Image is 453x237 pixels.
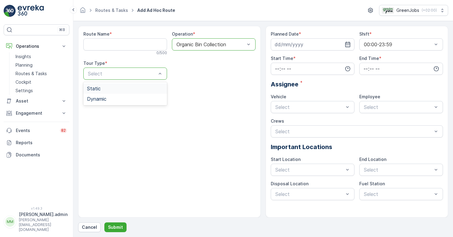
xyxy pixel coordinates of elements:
[13,52,69,61] a: Insights
[18,5,44,17] img: logo_light-DOdMpM7g.png
[271,181,308,186] label: Disposal Location
[136,7,176,13] span: Add Ad Hoc Route
[275,103,344,111] p: Select
[422,8,437,13] p: ( +02:00 )
[275,128,432,135] p: Select
[16,152,67,158] p: Documents
[359,94,380,99] label: Employee
[16,62,33,68] p: Planning
[95,8,128,13] a: Routes & Tasks
[4,207,69,210] span: v 1.49.3
[88,70,156,77] p: Select
[87,86,101,91] span: Static
[82,224,97,230] p: Cancel
[364,103,432,111] p: Select
[87,96,106,102] span: Dynamic
[359,56,379,61] label: End Time
[16,127,56,134] p: Events
[271,80,298,89] span: Assignee
[16,54,31,60] p: Insights
[16,98,57,104] p: Asset
[16,110,57,116] p: Engagement
[156,51,167,55] p: 0 / 500
[275,190,344,198] p: Select
[172,31,193,37] label: Operation
[271,157,301,162] label: Start Location
[16,140,67,146] p: Reports
[13,78,69,86] a: Cockpit
[108,224,123,230] p: Submit
[271,118,284,124] label: Crews
[61,128,66,133] p: 82
[4,40,69,52] button: Operations
[83,61,105,66] label: Tour Type
[271,31,299,37] label: Planned Date
[4,5,16,17] img: logo
[104,222,127,232] button: Submit
[275,166,344,173] p: Select
[13,86,69,95] a: Settings
[19,211,68,218] p: [PERSON_NAME].admin
[364,190,432,198] p: Select
[271,142,443,152] p: Important Locations
[83,31,110,37] label: Route Name
[4,137,69,149] a: Reports
[4,149,69,161] a: Documents
[79,9,86,14] a: Homepage
[4,124,69,137] a: Events82
[271,56,293,61] label: Start Time
[16,43,57,49] p: Operations
[5,217,15,227] div: MM
[4,107,69,119] button: Engagement
[59,27,65,32] p: ⌘B
[4,95,69,107] button: Asset
[13,69,69,78] a: Routes & Tasks
[379,5,448,16] button: GreenJobs(+02:00)
[16,88,33,94] p: Settings
[382,7,394,14] img: Green_Jobs_Logo.png
[364,166,432,173] p: Select
[16,71,47,77] p: Routes & Tasks
[13,61,69,69] a: Planning
[359,31,369,37] label: Shift
[359,181,385,186] label: Fuel Station
[4,211,69,232] button: MM[PERSON_NAME].admin[PERSON_NAME][EMAIL_ADDRESS][DOMAIN_NAME]
[396,7,419,13] p: GreenJobs
[16,79,31,85] p: Cockpit
[78,222,101,232] button: Cancel
[271,38,354,51] input: dd/mm/yyyy
[271,94,286,99] label: Vehicle
[359,157,386,162] label: End Location
[19,218,68,232] p: [PERSON_NAME][EMAIL_ADDRESS][DOMAIN_NAME]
